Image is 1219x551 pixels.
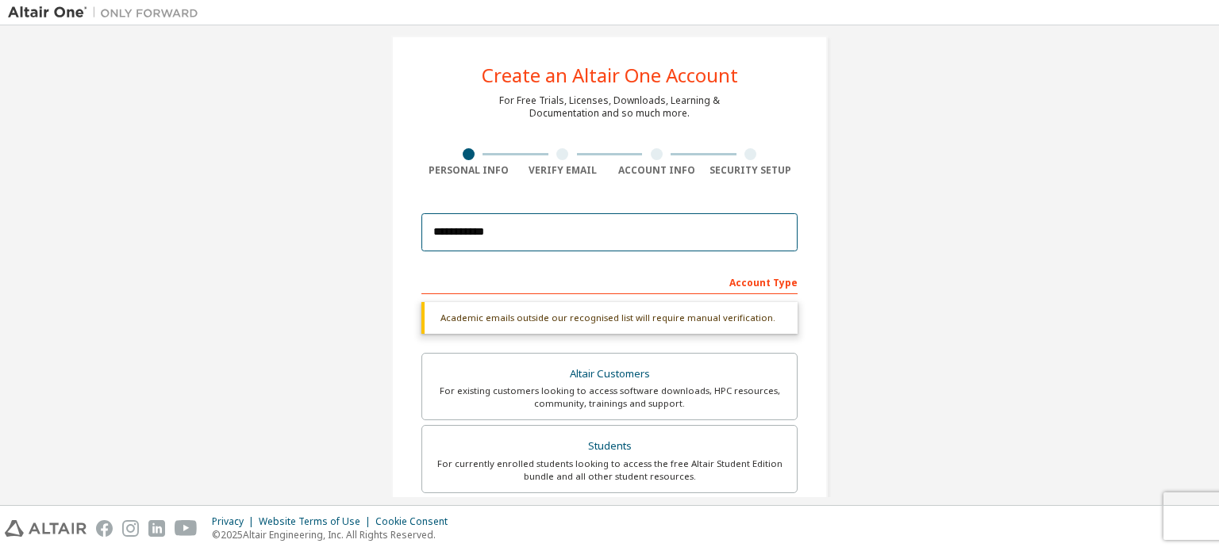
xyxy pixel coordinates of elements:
div: For existing customers looking to access software downloads, HPC resources, community, trainings ... [432,385,787,410]
div: Create an Altair One Account [482,66,738,85]
img: instagram.svg [122,520,139,537]
div: Academic emails outside our recognised list will require manual verification. [421,302,798,334]
img: facebook.svg [96,520,113,537]
p: © 2025 Altair Engineering, Inc. All Rights Reserved. [212,528,457,541]
div: Cookie Consent [375,515,457,528]
div: For Free Trials, Licenses, Downloads, Learning & Documentation and so much more. [499,94,720,120]
img: linkedin.svg [148,520,165,537]
div: Altair Customers [432,363,787,385]
img: altair_logo.svg [5,520,87,537]
div: For currently enrolled students looking to access the free Altair Student Edition bundle and all ... [432,457,787,483]
div: Privacy [212,515,259,528]
div: Verify Email [516,164,610,177]
div: Students [432,435,787,457]
div: Security Setup [704,164,798,177]
img: youtube.svg [175,520,198,537]
div: Account Info [609,164,704,177]
div: Website Terms of Use [259,515,375,528]
img: Altair One [8,5,206,21]
div: Account Type [421,269,798,294]
div: Personal Info [421,164,516,177]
